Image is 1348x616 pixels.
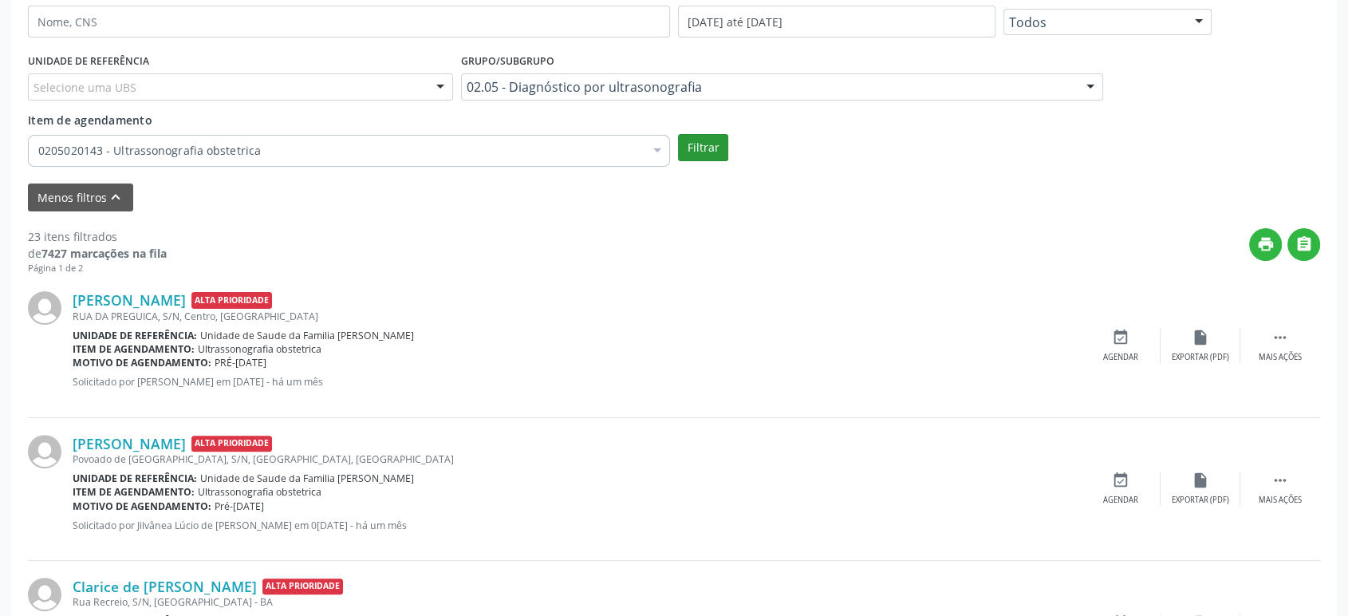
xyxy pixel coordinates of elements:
i: event_available [1112,329,1129,346]
button: Filtrar [678,134,728,161]
input: Nome, CNS [28,6,670,38]
button: Menos filtroskeyboard_arrow_up [28,184,133,211]
span: Ultrassonografia obstetrica [198,342,321,356]
div: Agendar [1103,495,1138,506]
i: keyboard_arrow_up [107,188,124,206]
button:  [1287,228,1320,261]
i: print [1257,235,1275,253]
div: RUA DA PREGUICA, S/N, Centro, [GEOGRAPHIC_DATA] [73,310,1081,323]
span: Item de agendamento [28,113,152,128]
img: img [28,435,61,468]
b: Unidade de referência: [73,472,197,485]
div: Povoado de [GEOGRAPHIC_DATA], S/N, [GEOGRAPHIC_DATA], [GEOGRAPHIC_DATA] [73,452,1081,466]
label: UNIDADE DE REFERÊNCIA [28,49,149,73]
div: Exportar (PDF) [1172,495,1229,506]
div: Mais ações [1259,495,1302,506]
b: Item de agendamento: [73,485,195,499]
span: Alta Prioridade [191,436,272,452]
b: Motivo de agendamento: [73,500,211,513]
span: Unidade de Saude da Familia [PERSON_NAME] [200,472,414,485]
img: img [28,291,61,325]
a: Clarice de [PERSON_NAME] [73,578,257,595]
i: insert_drive_file [1192,329,1209,346]
div: Página 1 de 2 [28,262,167,275]
a: [PERSON_NAME] [73,435,186,452]
i: insert_drive_file [1192,472,1209,489]
div: de [28,245,167,262]
input: Selecione um intervalo [678,6,995,38]
span: 02.05 - Diagnóstico por ultrasonografia [467,79,1070,95]
span: Alta Prioridade [262,578,343,595]
i:  [1271,472,1289,489]
span: Unidade de Saude da Familia [PERSON_NAME] [200,329,414,342]
p: Solicitado por [PERSON_NAME] em [DATE] - há um mês [73,375,1081,389]
p: Solicitado por Jilvânea Lúcio de [PERSON_NAME] em 0[DATE] - há um mês [73,519,1081,532]
span: Pré-[DATE] [215,500,264,513]
div: Exportar (PDF) [1172,352,1229,363]
div: Mais ações [1259,352,1302,363]
span: Ultrassonografia obstetrica [198,485,321,499]
span: 0205020143 - Ultrassonografia obstetrica [38,143,644,159]
i:  [1271,329,1289,346]
b: Item de agendamento: [73,342,195,356]
span: Selecione uma UBS [34,79,136,96]
strong: 7427 marcações na fila [41,246,167,261]
span: Alta Prioridade [191,292,272,309]
b: Motivo de agendamento: [73,356,211,369]
span: Todos [1009,14,1180,30]
label: Grupo/Subgrupo [461,49,554,73]
div: 23 itens filtrados [28,228,167,245]
a: [PERSON_NAME] [73,291,186,309]
span: PRÉ-[DATE] [215,356,266,369]
div: Agendar [1103,352,1138,363]
button: print [1249,228,1282,261]
i:  [1295,235,1313,253]
b: Unidade de referência: [73,329,197,342]
i: event_available [1112,472,1129,489]
div: Rua Recreio, S/N, [GEOGRAPHIC_DATA] - BA [73,595,1081,609]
